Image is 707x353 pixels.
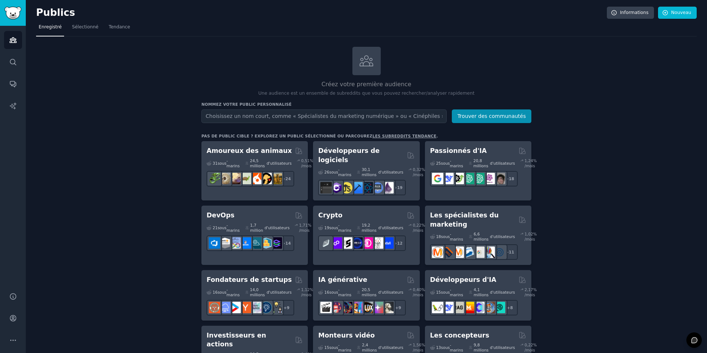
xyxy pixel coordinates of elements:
[207,276,292,283] font: Fondateurs de startups
[658,7,697,19] a: Nouveau
[201,102,292,106] font: Nommez votre public personnalisé
[207,147,292,154] font: Amoureux des animaux
[226,287,240,297] font: -marins
[299,223,307,227] font: 1,71
[413,287,425,297] font: % /mois
[285,241,291,245] font: 14
[453,173,464,184] img: Catalogue d'outils AI
[341,302,352,313] img: rêve profond
[474,287,488,297] font: 4,1 millions
[382,302,394,313] img: DreamBooth
[382,237,394,249] img: défi_
[473,173,485,184] img: chatgpt_prompts_
[432,247,443,258] img: marketing de contenu
[362,167,376,177] font: 30,1 millions
[430,147,487,154] font: Passionnés d'IA
[271,237,282,249] img: Ingénieurs de plateforme
[338,223,351,233] font: -marins
[413,167,421,172] font: 0,32
[218,161,226,165] font: sous
[441,290,450,294] font: sous
[490,345,515,350] font: d'utilisateurs
[671,10,691,15] font: Nouveau
[362,223,376,233] font: 19,2 millions
[382,182,394,193] img: élixir
[320,302,332,313] img: aividéo
[201,134,372,138] font: Pas de public cible ? Explorez un public sélectionné ou parcourez
[450,343,463,352] font: -marins
[378,226,403,230] font: d'utilisateurs
[329,170,338,174] font: sous
[260,237,272,249] img: aws_cdk
[284,305,287,310] font: +
[226,223,240,233] font: -marins
[378,170,403,174] font: d'utilisateurs
[452,109,531,123] button: Trouver des communautés
[218,290,226,294] font: sous
[301,158,310,163] font: 0,51
[267,161,292,165] font: d'utilisateurs
[524,287,533,292] font: 2,17
[509,176,514,181] font: 18
[324,345,329,350] font: 15
[36,7,75,18] font: Publics
[490,234,515,239] font: d'utilisateurs
[106,21,133,36] a: Tendance
[372,237,383,249] img: CryptoNews
[320,182,332,193] img: logiciel
[509,250,514,254] font: 11
[324,226,329,230] font: 19
[494,247,505,258] img: Marketing en ligne
[331,302,342,313] img: dalle2
[483,302,495,313] img: llmops
[250,287,265,297] font: 14,0 millions
[240,302,251,313] img: combinateur y
[398,305,401,310] font: 9
[362,302,373,313] img: FluxAI
[441,161,450,165] font: sous
[510,305,513,310] font: 8
[507,305,510,310] font: +
[229,302,241,313] img: démarrer
[483,173,495,184] img: OpenAIDev
[473,302,485,313] img: OpenSourceAI
[4,7,21,20] img: Logo de GummySearch
[436,161,441,165] font: 25
[453,302,464,313] img: Chiffon
[490,290,515,294] font: d'utilisateurs
[301,287,313,297] font: % /mois
[213,226,218,230] font: 21
[524,287,537,297] font: % /mois
[320,237,332,249] img: ethfinance
[397,241,402,245] font: 12
[69,21,101,36] a: Sélectionné
[394,185,397,190] font: +
[474,232,488,241] font: 6,6 millions
[318,147,380,164] font: Développeurs de logiciels
[430,276,496,283] font: Développeurs d'IA
[441,234,450,239] font: sous
[260,173,272,184] img: Conseils pour animaux de compagnie
[494,173,505,184] img: Intelligence artificielle
[271,302,282,313] img: développer mon entreprise
[436,290,441,294] font: 15
[450,232,463,241] font: -marins
[318,276,367,283] font: IA générative
[413,223,425,233] font: % /mois
[329,290,338,294] font: sous
[318,332,375,339] font: Monteurs vidéo
[473,158,488,168] font: 20,8 millions
[457,113,526,119] font: Trouver des communautés
[338,343,351,352] font: -marins
[463,247,474,258] img: Marketing par e-mail
[442,247,454,258] img: bigseo
[620,10,648,15] font: Informations
[351,302,363,313] img: sdforall
[362,287,376,297] font: 20,5 millions
[250,158,265,168] font: 24,5 millions
[324,170,329,174] font: 26
[219,173,231,184] img: ballepython
[250,173,261,184] img: calopsitte
[72,24,98,29] font: Sélectionné
[490,161,515,165] font: d'utilisateurs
